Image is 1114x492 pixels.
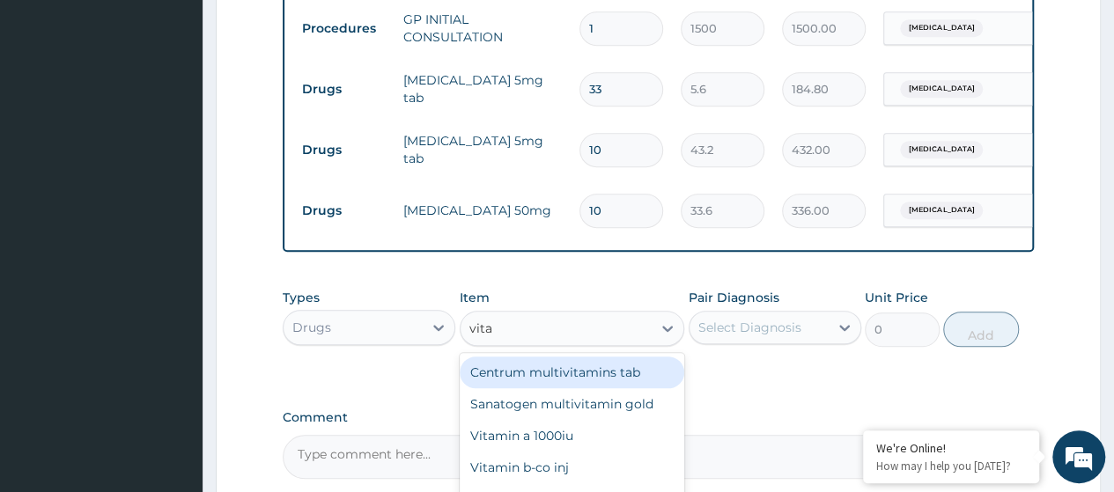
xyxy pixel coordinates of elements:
[460,420,685,452] div: Vitamin a 1000iu
[395,193,571,228] td: [MEDICAL_DATA] 50mg
[900,19,983,37] span: [MEDICAL_DATA]
[943,312,1018,347] button: Add
[92,99,296,121] div: Chat with us now
[876,459,1026,474] p: How may I help you today?
[460,289,490,306] label: Item
[395,62,571,115] td: [MEDICAL_DATA] 5mg tab
[698,319,801,336] div: Select Diagnosis
[460,452,685,483] div: Vitamin b-co inj
[460,388,685,420] div: Sanatogen multivitamin gold
[460,356,685,388] div: Centrum multivitamins tab
[865,289,928,306] label: Unit Price
[33,88,71,132] img: d_794563401_company_1708531726252_794563401
[293,195,395,227] td: Drugs
[9,315,336,377] textarea: Type your message and hit 'Enter'
[283,410,1034,425] label: Comment
[102,139,243,317] span: We're online!
[395,2,571,55] td: GP INITIAL CONSULTATION
[293,12,395,45] td: Procedures
[292,319,331,336] div: Drugs
[900,80,983,98] span: [MEDICAL_DATA]
[293,134,395,166] td: Drugs
[900,141,983,158] span: [MEDICAL_DATA]
[289,9,331,51] div: Minimize live chat window
[900,202,983,219] span: [MEDICAL_DATA]
[876,440,1026,456] div: We're Online!
[283,290,320,305] label: Types
[293,73,395,106] td: Drugs
[689,289,779,306] label: Pair Diagnosis
[395,123,571,176] td: [MEDICAL_DATA] 5mg tab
